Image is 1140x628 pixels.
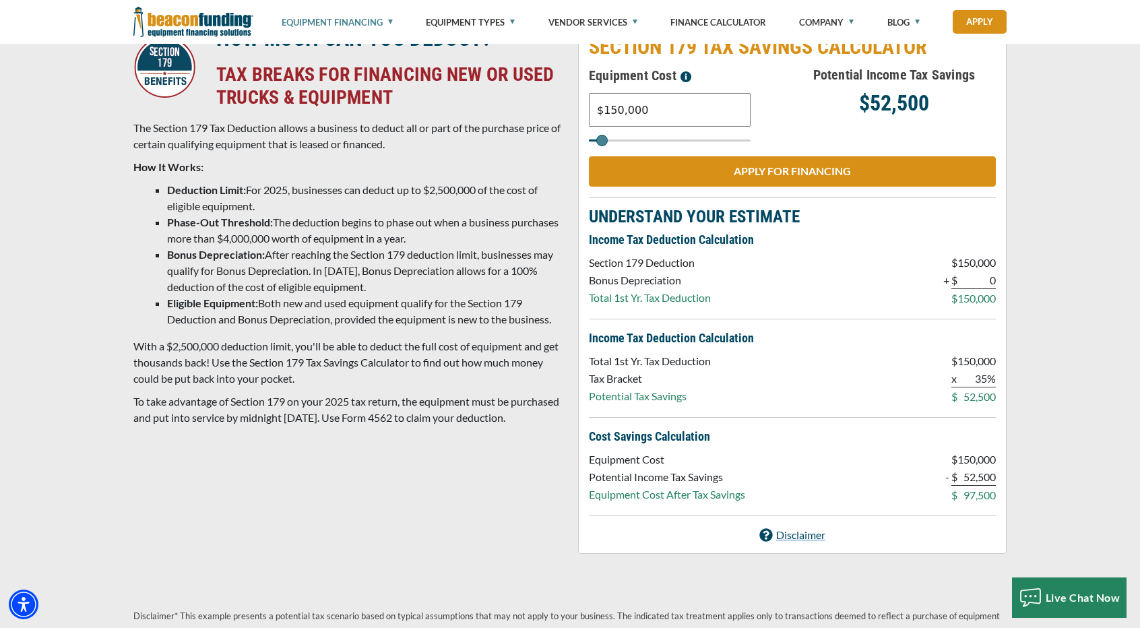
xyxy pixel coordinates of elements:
p: Total 1st Yr. Tax Deduction [589,290,711,306]
a: APPLY FOR FINANCING [589,156,996,187]
p: 150,000 [957,290,996,307]
h4: TAX BREAKS FOR FINANCING NEW OR USED TRUCKS & EQUIPMENT [216,63,561,109]
input: Text field [589,93,751,127]
p: Disclaimer [776,527,825,543]
p: The Section 179 Tax Deduction allows a business to deduct all or part of the purchase price of ce... [133,120,562,152]
p: 97,500 [957,487,996,503]
button: Live Chat Now [1012,577,1127,618]
button: Please enter a value between $3,000 and $3,000,000 [676,65,695,86]
p: Income Tax Deduction Calculation [589,232,996,248]
p: $52,500 [792,95,996,111]
p: x [951,371,957,387]
strong: Phase-Out Threshold: [167,216,273,228]
p: With a $2,500,000 deduction limit, you'll be able to deduct the full cost of equipment and get th... [133,338,562,387]
li: The deduction begins to phase out when a business purchases more than $4,000,000 worth of equipme... [167,214,562,247]
p: 35% [957,371,996,387]
p: 52,500 [957,469,996,486]
p: $ [951,290,957,307]
p: To take advantage of Section 179 on your 2025 tax return, the equipment must be purchased and put... [133,394,562,426]
p: SECTION 179 TAX SAVINGS CALCULATOR [589,35,996,59]
p: UNDERSTAND YOUR ESTIMATE [589,209,996,225]
a: Apply [953,10,1007,34]
h5: Equipment Cost [589,65,792,86]
span: Live Chat Now [1046,591,1120,604]
img: Circular logo featuring "SECTION 179" at the top and "BENEFITS" at the bottom, with a star in the... [134,36,195,98]
p: Tax Bracket [589,371,711,387]
li: Both new and used equipment qualify for the Section 179 Deduction and Bonus Depreciation, provide... [167,295,562,327]
p: - [945,469,949,485]
p: $ [951,353,957,369]
div: Accessibility Menu [9,590,38,619]
li: For 2025, businesses can deduct up to $2,500,000 of the cost of eligible equipment. [167,182,562,214]
p: 150,000 [957,451,996,468]
p: Cost Savings Calculation [589,429,996,445]
p: $ [951,487,957,503]
a: Disclaimer [759,527,825,543]
p: Total 1st Yr. Tax Deduction [589,353,711,369]
p: Income Tax Deduction Calculation [589,330,996,346]
strong: Bonus Depreciation: [167,248,265,261]
p: + [943,272,949,288]
strong: How It Works: [133,160,203,173]
p: Equipment Cost [589,451,745,468]
li: After reaching the Section 179 deduction limit, businesses may qualify for Bonus Depreciation. In... [167,247,562,295]
p: 0 [957,272,996,289]
h5: Potential Income Tax Savings [792,65,996,85]
input: Select range [589,139,751,142]
p: Potential Tax Savings [589,388,711,404]
p: 150,000 [957,353,996,369]
p: $ [951,255,957,271]
p: Section 179 Deduction [589,255,711,271]
p: Equipment Cost After Tax Savings [589,486,745,503]
p: $ [951,272,957,289]
p: 150,000 [957,255,996,271]
p: Potential Income Tax Savings [589,469,745,485]
p: $ [951,451,957,468]
strong: Deduction Limit: [167,183,246,196]
p: Bonus Depreciation [589,272,711,288]
p: $ [951,469,957,486]
p: $ [951,389,957,405]
img: section-179-tooltip [680,71,691,82]
p: 52,500 [957,389,996,405]
strong: Eligible Equipment: [167,296,258,309]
